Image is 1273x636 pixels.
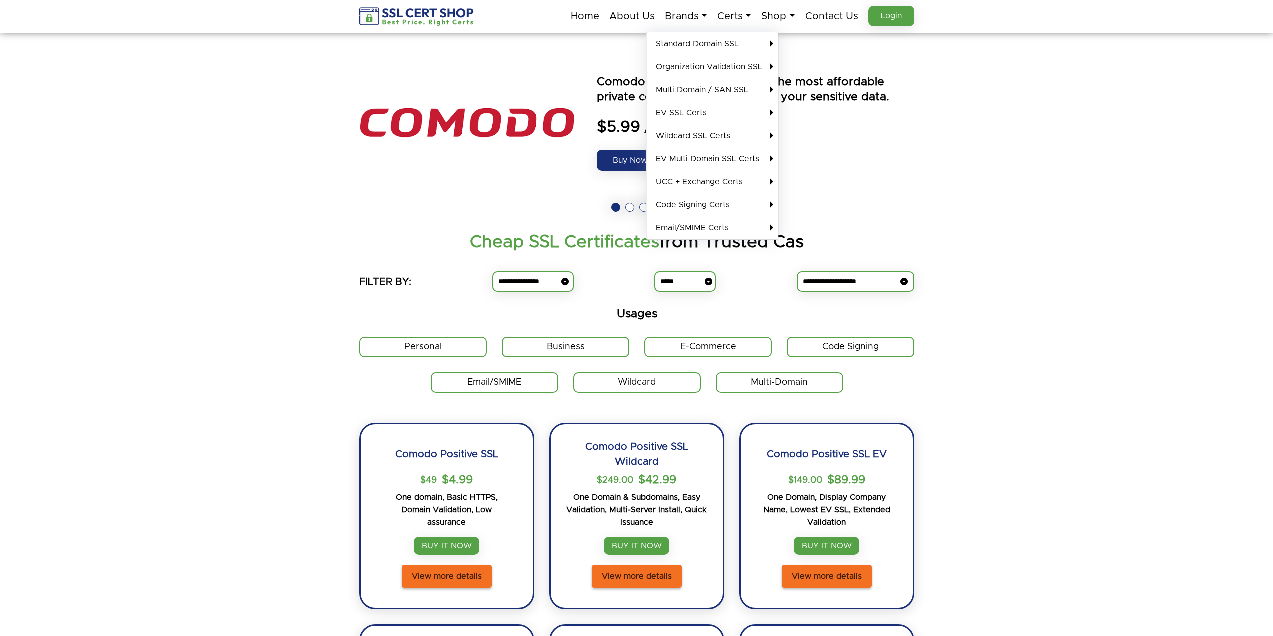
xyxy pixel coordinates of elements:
[767,439,887,469] h2: Comodo Positive SSL EV
[359,7,475,26] img: sslcertshop-logo
[430,372,558,393] label: Email/SMIME
[566,439,708,469] h2: Comodo Positive SSL Wildcard
[788,473,822,488] p: $149.00
[647,32,778,55] a: Standard Domain SSL
[647,101,778,124] a: EV SSL Certs
[395,439,498,469] h2: Comodo Positive SSL
[805,6,858,27] a: Contact Us
[638,473,676,488] span: $42.99
[644,337,772,357] label: E-Commerce
[573,372,700,393] label: Wildcard
[647,78,778,101] a: Multi Domain / SAN SSL
[647,124,778,147] a: Wildcard SSL Certs
[761,6,795,27] a: Shop
[794,537,859,555] a: BUY IT NOW
[597,150,663,171] a: Buy Now
[597,117,914,137] span: $5.99 / Year
[402,565,492,588] a: View more details
[665,6,707,27] a: Brands
[647,147,778,170] a: EV Multi Domain SSL Certs
[647,216,778,239] a: Email/SMIME Certs
[609,6,655,27] a: About Us
[592,565,682,588] a: View more details
[442,473,473,488] span: $4.99
[470,233,659,251] strong: Cheap SSL Certificates
[420,473,437,488] p: $49
[715,372,843,393] label: Multi-Domain
[359,48,574,198] img: the positive ssl logo is shown above an orange and blue text that says power by seo
[756,491,898,529] p: One Domain, Display Company Name, Lowest EV SSL, Extended Validation
[359,274,411,289] h5: FILTER BY:
[396,491,498,529] p: One domain, Basic HTTPS, Domain Validation, Low assurance
[787,337,914,357] label: Code Signing
[566,491,708,529] p: One Domain & Subdomains, Easy Validation, Multi-Server Install, Quick Issuance
[782,565,872,588] a: View more details
[868,6,914,26] a: Login
[647,170,778,193] a: UCC + Exchange Certs
[359,307,914,322] h5: Usages
[647,193,778,216] a: Code Signing Certs
[604,537,669,555] a: BUY IT NOW
[597,75,914,105] p: Comodo Positive SSL is among the most affordable private certificate for encrypting your sensitiv...
[571,6,599,27] a: Home
[647,55,778,78] a: Organization Validation SSL
[359,337,487,357] label: Personal
[414,537,479,555] a: BUY IT NOW
[502,337,629,357] label: Business
[827,473,865,488] span: $89.99
[717,6,751,27] a: Certs
[597,473,633,488] p: $249.00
